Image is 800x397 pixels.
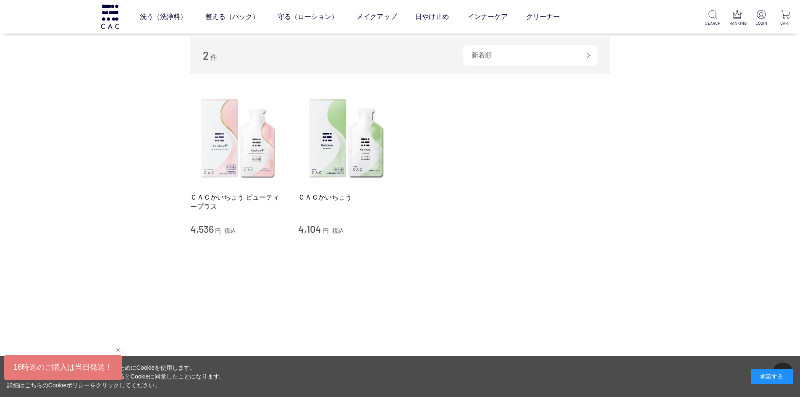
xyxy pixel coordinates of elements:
img: ＣＡＣかいちょう [298,91,394,187]
div: 新着順 [463,45,598,66]
a: メイクアップ [357,5,397,29]
a: Cookieポリシー [48,382,90,389]
p: LOGIN [753,20,769,26]
a: LOGIN [753,10,769,26]
p: SEARCH [705,20,721,26]
a: ＣＡＣかいちょう [298,193,394,202]
span: 円 [323,227,329,234]
span: 件 [210,54,217,61]
a: RANKING [729,10,745,26]
img: logo [100,5,121,29]
span: 4,536 [190,223,214,235]
span: 税込 [224,227,236,234]
a: クリーナー [526,5,560,29]
a: 守る（ローション） [278,5,338,29]
span: 税込 [332,227,344,234]
span: 2 [203,49,209,62]
a: 洗う（洗浄料） [140,5,187,29]
a: SEARCH [705,10,721,26]
p: RANKING [729,20,745,26]
span: 円 [215,227,221,234]
a: CART [778,10,793,26]
span: 4,104 [298,223,321,235]
a: ＣＡＣかいちょう ビューティープラス [190,193,286,211]
a: インナーケア [467,5,508,29]
p: CART [778,20,793,26]
div: 承諾する [751,369,793,384]
a: 整える（パック） [205,5,259,29]
img: ＣＡＣかいちょう ビューティープラス [190,91,286,187]
a: 日やけ止め [415,5,449,29]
